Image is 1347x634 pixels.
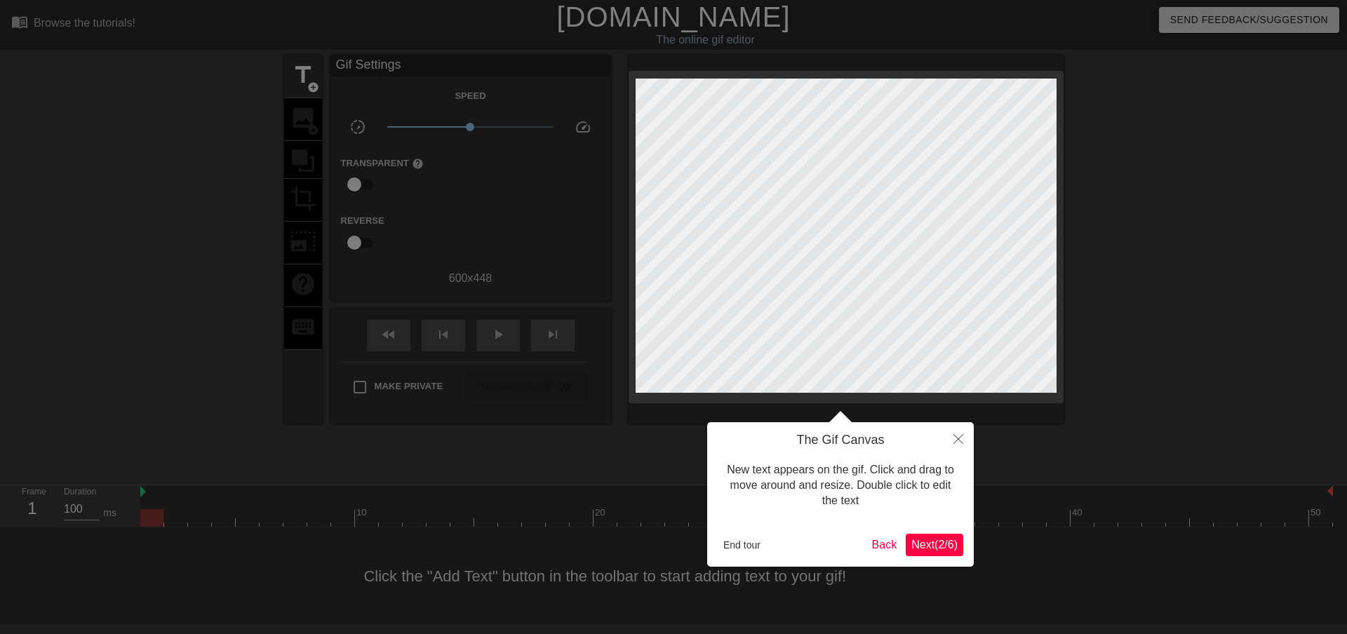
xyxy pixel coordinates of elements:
button: Close [943,422,974,454]
button: Back [866,534,903,556]
span: Next ( 2 / 6 ) [911,539,958,551]
button: End tour [718,534,766,555]
button: Next [906,534,963,556]
div: New text appears on the gif. Click and drag to move around and resize. Double click to edit the text [718,448,963,523]
h4: The Gif Canvas [718,433,963,448]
